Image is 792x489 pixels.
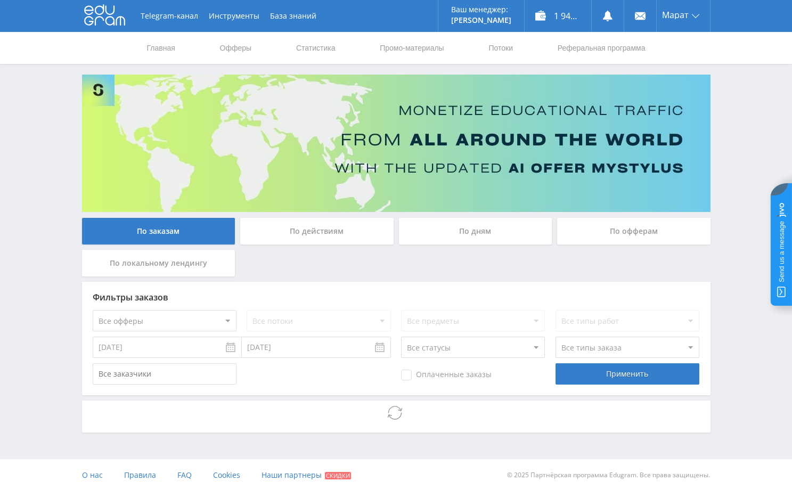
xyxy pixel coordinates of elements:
a: Потоки [487,32,514,64]
div: По локальному лендингу [82,250,235,276]
div: По заказам [82,218,235,244]
div: По действиям [240,218,394,244]
div: Применить [556,363,699,385]
span: Марат [662,11,689,19]
div: Фильтры заказов [93,292,700,302]
span: О нас [82,470,103,480]
p: [PERSON_NAME] [451,16,511,25]
span: Cookies [213,470,240,480]
span: Оплаченные заказы [401,370,492,380]
a: Реферальная программа [557,32,647,64]
div: По офферам [557,218,711,244]
a: Главная [146,32,176,64]
img: Banner [82,75,711,212]
span: Наши партнеры [262,470,322,480]
a: Статистика [295,32,337,64]
input: Все заказчики [93,363,236,385]
span: Правила [124,470,156,480]
a: Офферы [219,32,253,64]
a: Промо-материалы [379,32,445,64]
div: По дням [399,218,552,244]
span: Скидки [325,472,351,479]
span: FAQ [177,470,192,480]
p: Ваш менеджер: [451,5,511,14]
